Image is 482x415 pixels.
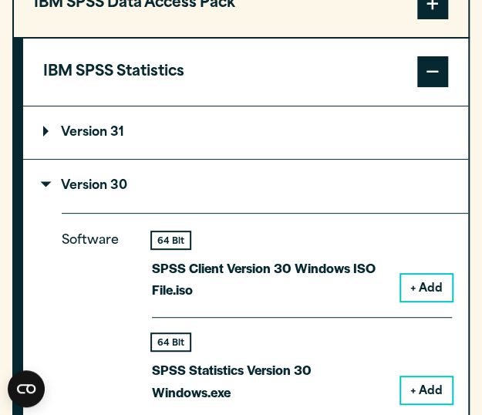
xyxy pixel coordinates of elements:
summary: Version 31 [23,106,468,160]
p: SPSS Client Version 30 Windows ISO File.iso [152,257,389,302]
p: SPSS Statistics Version 30 Windows.exe [152,359,389,403]
summary: Version 30 [23,160,468,213]
p: Software [62,230,131,391]
div: 64 Bit [152,232,190,248]
p: Version 30 [43,180,127,192]
button: + Add [401,275,452,301]
button: Open CMP widget [8,370,45,407]
button: + Add [401,377,452,403]
p: Version 31 [43,127,124,139]
div: 64 Bit [152,334,190,350]
button: IBM SPSS Statistics [23,39,468,105]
